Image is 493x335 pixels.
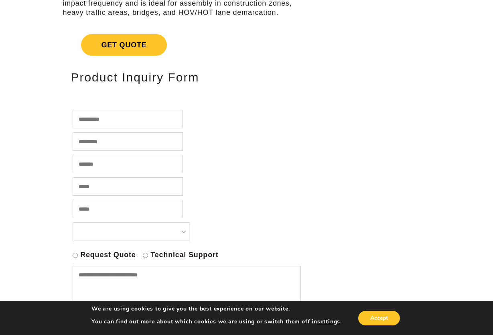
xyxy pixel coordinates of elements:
[150,250,218,260] label: Technical Support
[358,311,400,325] button: Accept
[71,71,299,84] h2: Product Inquiry Form
[91,305,342,313] p: We are using cookies to give you the best experience on our website.
[63,24,307,65] a: Get Quote
[91,318,342,325] p: You can find out more about which cookies we are using or switch them off in .
[317,318,340,325] button: settings
[80,250,136,260] label: Request Quote
[81,34,166,56] span: Get Quote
